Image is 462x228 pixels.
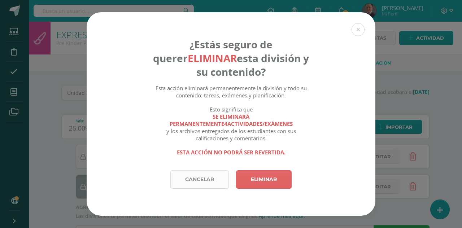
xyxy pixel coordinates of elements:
h4: ¿Estás seguro de querer esta división y su contenido? [151,38,311,79]
button: Close (Esc) [352,23,365,36]
a: Cancelar [170,170,229,189]
div: Esto significa que y los archivos entregados de los estudiantes con sus calificaciones y comentar... [151,106,311,142]
div: Esta acción eliminará permanentemente la división y todo su contenido: tareas, exámenes y planifi... [151,84,311,99]
strong: Esta acción no podrá ser revertida. [177,149,286,156]
strong: eliminar [188,51,237,65]
strong: se eliminará permanentemente actividades/exámenes [151,113,311,127]
span: 4 [224,120,227,127]
a: Eliminar [236,170,292,189]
